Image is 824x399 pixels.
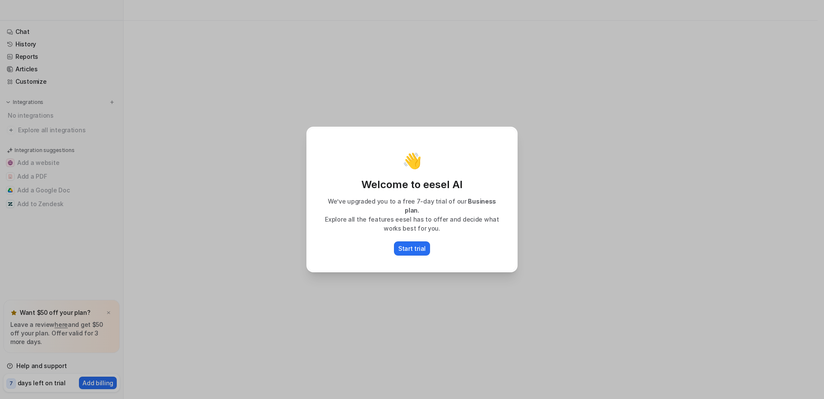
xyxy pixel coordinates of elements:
p: 👋 [403,152,422,169]
p: Welcome to eesel AI [316,178,508,192]
p: Explore all the features eesel has to offer and decide what works best for you. [316,215,508,233]
p: We’ve upgraded you to a free 7-day trial of our [316,197,508,215]
button: Start trial [394,241,430,256]
p: Start trial [398,244,426,253]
